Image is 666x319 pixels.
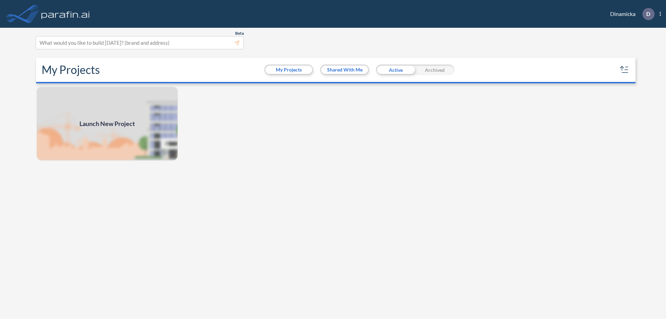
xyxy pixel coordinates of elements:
[376,65,415,75] div: Active
[619,64,630,75] button: sort
[415,65,454,75] div: Archived
[321,66,368,74] button: Shared With Me
[36,86,178,161] img: add
[646,11,650,17] p: D
[42,63,100,76] h2: My Projects
[40,7,91,21] img: logo
[36,86,178,161] a: Launch New Project
[235,31,244,36] span: Beta
[79,119,135,128] span: Launch New Project
[265,66,312,74] button: My Projects
[600,8,661,20] div: Dinamicka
